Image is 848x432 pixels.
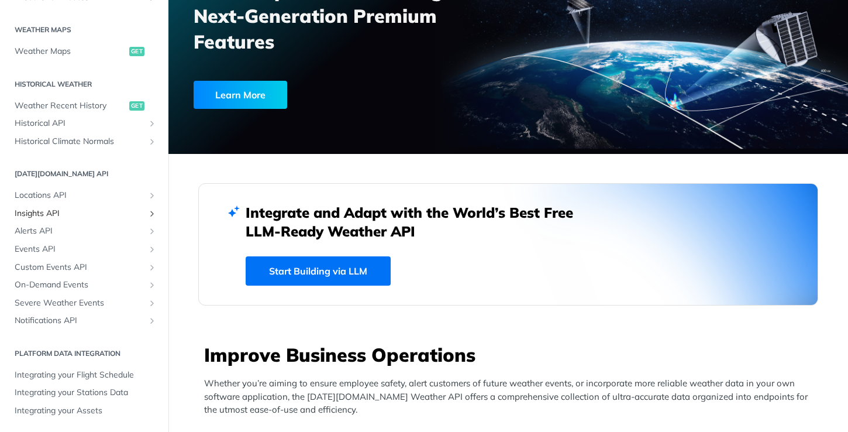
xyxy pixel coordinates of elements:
[15,225,144,237] span: Alerts API
[15,100,126,112] span: Weather Recent History
[9,366,160,384] a: Integrating your Flight Schedule
[204,377,818,417] p: Whether you’re aiming to ensure employee safety, alert customers of future weather events, or inc...
[9,169,160,179] h2: [DATE][DOMAIN_NAME] API
[129,47,144,56] span: get
[147,137,157,146] button: Show subpages for Historical Climate Normals
[9,348,160,359] h2: Platform DATA integration
[9,241,160,258] a: Events APIShow subpages for Events API
[194,81,287,109] div: Learn More
[147,209,157,218] button: Show subpages for Insights API
[9,79,160,90] h2: Historical Weather
[15,208,144,220] span: Insights API
[15,315,144,327] span: Notifications API
[246,203,591,241] h2: Integrate and Adapt with the World’s Best Free LLM-Ready Weather API
[9,402,160,420] a: Integrating your Assets
[15,118,144,129] span: Historical API
[129,101,144,111] span: get
[147,227,157,236] button: Show subpages for Alerts API
[15,46,126,57] span: Weather Maps
[9,294,160,312] a: Severe Weather EventsShow subpages for Severe Weather Events
[15,279,144,291] span: On-Demand Events
[9,259,160,276] a: Custom Events APIShow subpages for Custom Events API
[147,245,157,254] button: Show subpages for Events API
[9,133,160,150] a: Historical Climate NormalsShow subpages for Historical Climate Normals
[9,312,160,330] a: Notifications APIShow subpages for Notifications API
[15,369,157,381] span: Integrating your Flight Schedule
[9,43,160,60] a: Weather Mapsget
[9,187,160,204] a: Locations APIShow subpages for Locations API
[15,190,144,201] span: Locations API
[9,222,160,240] a: Alerts APIShow subpages for Alerts API
[9,97,160,115] a: Weather Recent Historyget
[147,280,157,290] button: Show subpages for On-Demand Events
[9,205,160,222] a: Insights APIShow subpages for Insights API
[147,119,157,128] button: Show subpages for Historical API
[147,191,157,200] button: Show subpages for Locations API
[194,81,456,109] a: Learn More
[9,384,160,402] a: Integrating your Stations Data
[9,25,160,35] h2: Weather Maps
[147,316,157,325] button: Show subpages for Notifications API
[147,299,157,308] button: Show subpages for Severe Weather Events
[15,297,144,309] span: Severe Weather Events
[9,115,160,132] a: Historical APIShow subpages for Historical API
[15,136,144,148] span: Historical Climate Normals
[15,262,144,273] span: Custom Events API
[15,405,157,417] span: Integrating your Assets
[15,387,157,399] span: Integrating your Stations Data
[147,263,157,272] button: Show subpages for Custom Events API
[204,342,818,368] h3: Improve Business Operations
[9,276,160,294] a: On-Demand EventsShow subpages for On-Demand Events
[15,244,144,255] span: Events API
[246,256,391,286] a: Start Building via LLM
